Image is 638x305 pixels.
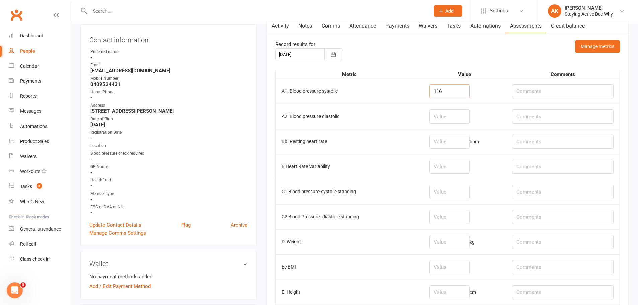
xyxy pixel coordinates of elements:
button: Add [434,5,462,17]
div: Messages [20,108,41,114]
input: Comments [512,160,614,174]
a: Add / Edit Payment Method [89,282,151,290]
input: Comments [512,185,614,199]
input: Comments [512,210,614,224]
a: Dashboard [9,28,71,44]
a: Waivers [414,18,442,34]
a: Waivers [9,149,71,164]
input: Value [429,235,470,249]
div: Workouts [20,169,40,174]
iframe: Intercom live chat [7,282,23,298]
div: What's New [20,199,44,204]
td: A1. Blood pressure systolic [276,79,423,104]
input: Value [429,260,470,274]
div: Address [90,102,247,109]
td: D. Weight [276,229,423,254]
input: Value [429,185,470,199]
a: People [9,44,71,59]
div: Product Sales [20,139,49,144]
th: Comments [506,70,620,79]
th: Metric [276,70,423,79]
a: Messages [9,104,71,119]
div: AK [548,4,561,18]
input: Value [429,160,470,174]
td: B Heart Rate Variability [276,154,423,179]
div: Waivers [20,154,37,159]
a: Product Sales [9,134,71,149]
input: Search... [88,6,425,16]
td: C1 Blood pressure-systolic standing [276,179,423,204]
a: Archive [231,221,247,229]
h3: Wallet [89,260,247,268]
input: Value [429,210,470,224]
strong: - [90,183,247,189]
a: Roll call [9,237,71,252]
td: E. Height [276,280,423,305]
input: Comments [512,285,614,299]
li: No payment methods added [89,273,247,281]
div: Mobile Number [90,75,247,82]
strong: - [90,196,247,202]
a: Notes [294,18,317,34]
td: A2. Blood pressure diastolic [276,104,423,129]
a: Comms [317,18,345,34]
td: cm [423,280,506,305]
div: Calendar [20,63,39,69]
input: Comments [512,135,614,149]
th: Value [423,70,506,79]
div: Payments [20,78,41,84]
input: Value [429,285,470,299]
strong: - [90,54,247,60]
strong: - [90,210,247,216]
span: Settings [490,3,508,18]
a: Payments [9,74,71,89]
a: Payments [381,18,414,34]
span: Record results for [275,41,315,47]
a: Clubworx [8,7,25,23]
a: Activity [267,18,294,34]
div: Location [90,143,247,149]
strong: [STREET_ADDRESS][PERSON_NAME] [90,108,247,114]
td: Bb. Resting heart rate [276,129,423,154]
span: 6 [37,183,42,189]
td: C2 Blood Pressure- diastolic standing [276,204,423,229]
td: kg [423,229,506,254]
div: GP Name [90,164,247,170]
a: Tasks [442,18,466,34]
a: Manage Comms Settings [89,229,146,237]
strong: - [90,95,247,101]
div: Registration Date [90,129,247,136]
div: Roll call [20,241,36,247]
input: Comments [512,109,614,124]
div: Tasks [20,184,32,189]
strong: [EMAIL_ADDRESS][DOMAIN_NAME] [90,68,247,74]
a: Workouts [9,164,71,179]
a: Attendance [345,18,381,34]
input: Comments [512,84,614,98]
td: bpm [423,129,506,154]
strong: 0409524431 [90,81,247,87]
a: Automations [9,119,71,134]
a: Update Contact Details [89,221,141,229]
a: What's New [9,194,71,209]
input: Comments [512,260,614,274]
div: Dashboard [20,33,43,39]
h3: Contact information [89,33,247,44]
a: Reports [9,89,71,104]
a: Assessments [505,18,546,34]
div: Healthfund [90,177,247,183]
div: Blood pressure check required [90,150,247,157]
a: Flag [181,221,191,229]
input: Value [429,84,470,98]
a: Tasks 6 [9,179,71,194]
td: Ee BMI [276,254,423,280]
span: 3 [20,282,26,288]
input: Value [429,109,470,124]
a: General attendance kiosk mode [9,222,71,237]
strong: [DATE] [90,122,247,128]
strong: - [90,169,247,175]
div: Preferred name [90,49,247,55]
a: Class kiosk mode [9,252,71,267]
div: Email [90,62,247,68]
div: Member type [90,190,247,197]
